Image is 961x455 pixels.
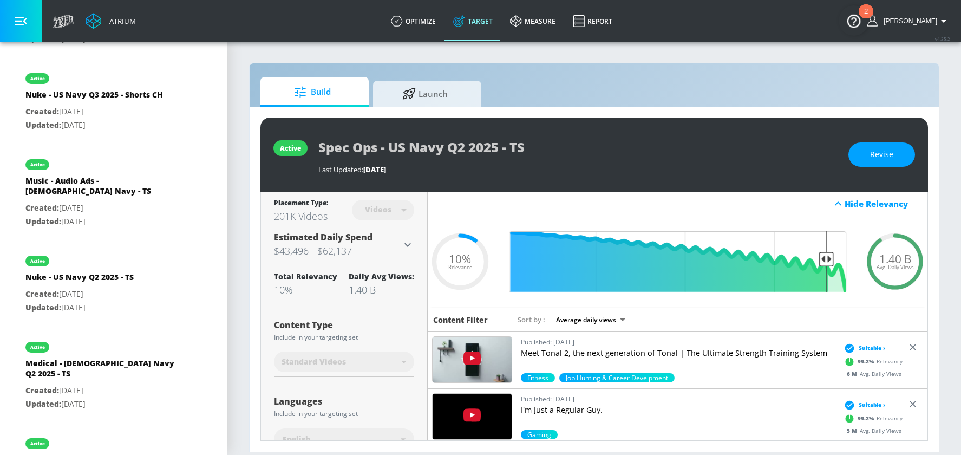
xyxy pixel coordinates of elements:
[30,76,45,81] div: active
[30,344,45,350] div: active
[564,2,621,41] a: Report
[25,119,163,132] p: [DATE]
[274,210,328,223] div: 201K Videos
[25,358,177,384] div: Medical - [DEMOGRAPHIC_DATA] Navy Q2 2025 - TS
[847,426,860,434] span: 5 M
[879,17,937,25] span: login as: sharon.kwong@zefr.com
[274,334,414,341] div: Include in your targeting set
[845,198,921,209] div: Hide Relevancy
[25,216,61,226] span: Updated:
[521,405,834,415] p: I'm Just a Regular Guy.
[283,434,310,445] span: English
[428,192,927,216] div: Hide Relevancy
[521,348,834,359] p: Meet Tonal 2, the next generation of Tonal | The Ultimate Strength Training System
[521,393,834,405] p: Published: [DATE]
[25,301,134,315] p: [DATE]
[444,2,501,41] a: Target
[382,2,444,41] a: optimize
[25,34,61,44] span: Updated:
[847,369,860,377] span: 6 M
[877,265,914,270] span: Avg. Daily Views
[30,441,45,446] div: active
[363,165,386,174] span: [DATE]
[518,315,545,324] span: Sort by
[282,356,346,367] span: Standard Videos
[17,245,210,322] div: activeNuke - US Navy Q2 2025 - TSCreated:[DATE]Updated:[DATE]
[839,5,869,36] button: Open Resource Center, 2 new notifications
[25,289,59,299] span: Created:
[25,120,61,130] span: Updated:
[30,162,45,167] div: active
[349,271,414,282] div: Daily Avg Views:
[349,283,414,296] div: 1.40 B
[86,13,136,29] a: Atrium
[30,258,45,264] div: active
[105,16,136,26] div: Atrium
[858,414,877,422] span: 99.2 %
[870,148,893,161] span: Revise
[25,203,59,213] span: Created:
[25,398,177,411] p: [DATE]
[274,243,401,258] h3: $43,496 - $62,137
[17,148,210,236] div: activeMusic - Audio Ads - [DEMOGRAPHIC_DATA] Navy - TSCreated:[DATE]Updated:[DATE]
[25,105,163,119] p: [DATE]
[274,411,414,417] div: Include in your targeting set
[25,272,134,288] div: Nuke - US Navy Q2 2025 - TS
[864,11,868,25] div: 2
[384,81,466,107] span: Launch
[17,62,210,140] div: activeNuke - US Navy Q3 2025 - Shorts CHCreated:[DATE]Updated:[DATE]
[859,401,885,409] span: Suitable ›
[433,337,512,382] img: LgGyzpfMhbU
[25,201,177,215] p: [DATE]
[521,393,834,430] a: Published: [DATE]I'm Just a Regular Guy.
[318,165,838,174] div: Last Updated:
[274,231,372,243] span: Estimated Daily Spend
[521,336,834,373] a: Published: [DATE]Meet Tonal 2, the next generation of Tonal | The Ultimate Strength Training System
[879,253,911,265] span: 1.40 B
[271,79,354,105] span: Build
[858,357,877,366] span: 99.2 %
[521,336,834,348] p: Published: [DATE]
[841,410,903,426] div: Relevancy
[449,253,471,265] span: 10%
[274,321,414,329] div: Content Type
[841,342,885,353] div: Suitable ›
[25,385,59,395] span: Created:
[274,283,337,296] div: 10%
[501,2,564,41] a: measure
[274,397,414,406] div: Languages
[848,142,915,167] button: Revise
[433,315,488,325] h6: Content Filter
[25,106,59,116] span: Created:
[504,231,852,292] input: Final Threshold
[25,302,61,313] span: Updated:
[551,313,629,327] div: Average daily views
[274,198,328,210] div: Placement Type:
[559,373,675,382] span: Job Hunting & Career Develpment
[521,430,558,439] span: Gaming
[841,369,901,378] div: Avg. Daily Views
[841,353,903,369] div: Relevancy
[25,384,177,398] p: [DATE]
[559,373,675,382] div: 30.5%
[859,344,885,352] span: Suitable ›
[521,373,555,382] span: Fitness
[25,288,134,301] p: [DATE]
[17,331,210,419] div: activeMedical - [DEMOGRAPHIC_DATA] Navy Q2 2025 - TSCreated:[DATE]Updated:[DATE]
[274,428,414,450] div: English
[359,205,397,214] div: Videos
[521,430,558,439] div: 99.2%
[274,271,337,282] div: Total Relevancy
[280,144,301,153] div: active
[841,399,885,410] div: Suitable ›
[521,373,555,382] div: 99.2%
[448,265,472,270] span: Relevance
[25,399,61,409] span: Updated:
[25,89,163,105] div: Nuke - US Navy Q3 2025 - Shorts CH
[433,394,512,439] img: OvFb2iCOsec
[841,426,901,434] div: Avg. Daily Views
